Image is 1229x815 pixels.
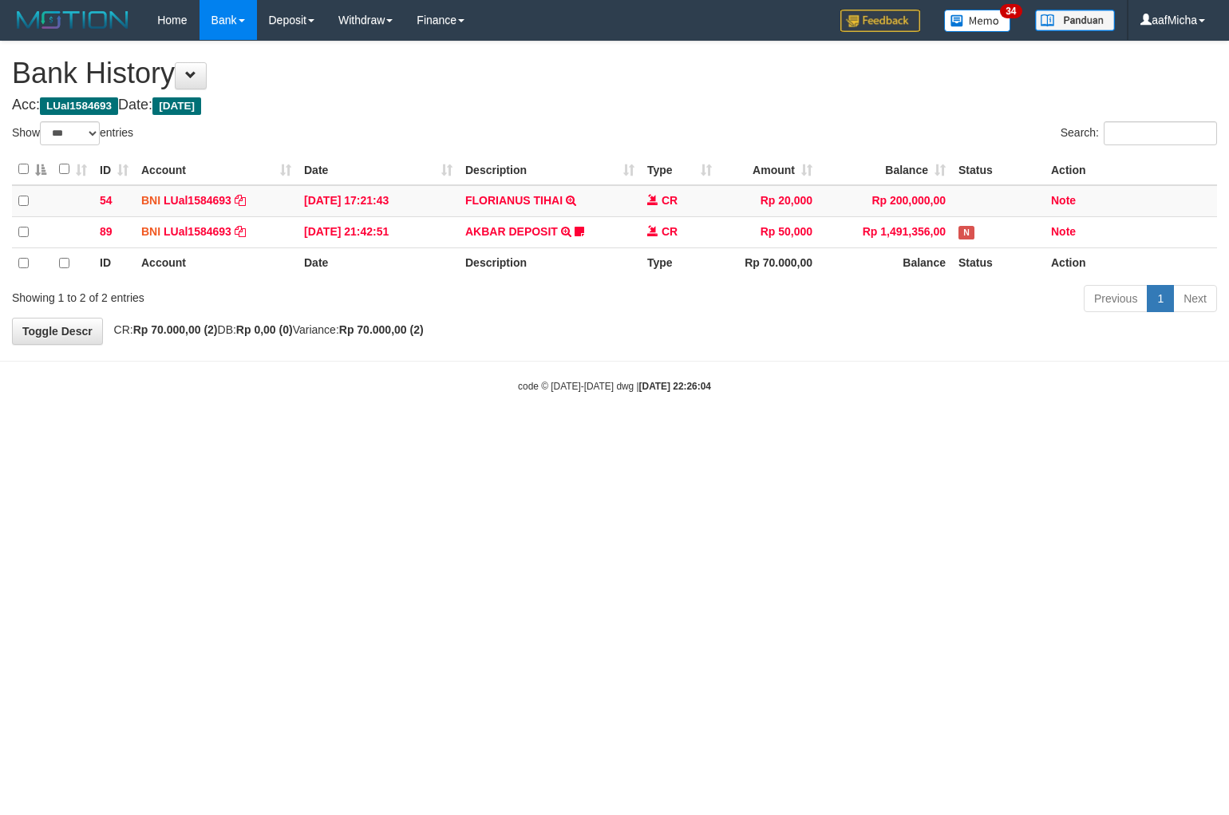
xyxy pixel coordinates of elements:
img: panduan.png [1035,10,1115,31]
td: Rp 200,000,00 [819,185,952,217]
td: Rp 50,000 [718,216,819,247]
span: LUal1584693 [40,97,118,115]
th: Description [459,247,641,279]
span: 89 [100,225,113,238]
th: Account: activate to sort column ascending [135,154,298,185]
th: Type [641,247,718,279]
th: Date [298,247,459,279]
span: CR [662,194,678,207]
td: [DATE] 17:21:43 [298,185,459,217]
a: Note [1051,194,1076,207]
span: BNI [141,194,160,207]
label: Show entries [12,121,133,145]
th: Amount: activate to sort column ascending [718,154,819,185]
a: 1 [1147,285,1174,312]
strong: Rp 70.000,00 (2) [339,323,424,336]
td: Rp 1,491,356,00 [819,216,952,247]
label: Search: [1061,121,1217,145]
a: Previous [1084,285,1148,312]
th: Balance [819,247,952,279]
input: Search: [1104,121,1217,145]
th: ID [93,247,135,279]
strong: Rp 70.000,00 (2) [133,323,218,336]
a: Toggle Descr [12,318,103,345]
img: MOTION_logo.png [12,8,133,32]
a: LUal1584693 [164,194,231,207]
th: Account [135,247,298,279]
span: BNI [141,225,160,238]
a: LUal1584693 [164,225,231,238]
th: : activate to sort column descending [12,154,53,185]
strong: Rp 0,00 (0) [236,323,293,336]
img: Button%20Memo.svg [944,10,1011,32]
th: Type: activate to sort column ascending [641,154,718,185]
a: AKBAR DEPOSIT [465,225,558,238]
select: Showentries [40,121,100,145]
strong: [DATE] 22:26:04 [639,381,711,392]
img: Feedback.jpg [840,10,920,32]
th: Balance: activate to sort column ascending [819,154,952,185]
span: Has Note [958,226,974,239]
span: 34 [1000,4,1022,18]
span: CR [662,225,678,238]
span: [DATE] [152,97,201,115]
div: Showing 1 to 2 of 2 entries [12,283,500,306]
th: Status [952,247,1045,279]
a: Copy LUal1584693 to clipboard [235,194,246,207]
th: Status [952,154,1045,185]
a: FLORIANUS TIHAI [465,194,563,207]
small: code © [DATE]-[DATE] dwg | [518,381,711,392]
td: Rp 20,000 [718,185,819,217]
span: CR: DB: Variance: [106,323,424,336]
td: [DATE] 21:42:51 [298,216,459,247]
th: Description: activate to sort column ascending [459,154,641,185]
a: Copy LUal1584693 to clipboard [235,225,246,238]
th: ID: activate to sort column ascending [93,154,135,185]
th: Date: activate to sort column ascending [298,154,459,185]
span: 54 [100,194,113,207]
h4: Acc: Date: [12,97,1217,113]
th: Action [1045,247,1217,279]
a: Note [1051,225,1076,238]
h1: Bank History [12,57,1217,89]
th: : activate to sort column ascending [53,154,93,185]
a: Next [1173,285,1217,312]
th: Action [1045,154,1217,185]
th: Rp 70.000,00 [718,247,819,279]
